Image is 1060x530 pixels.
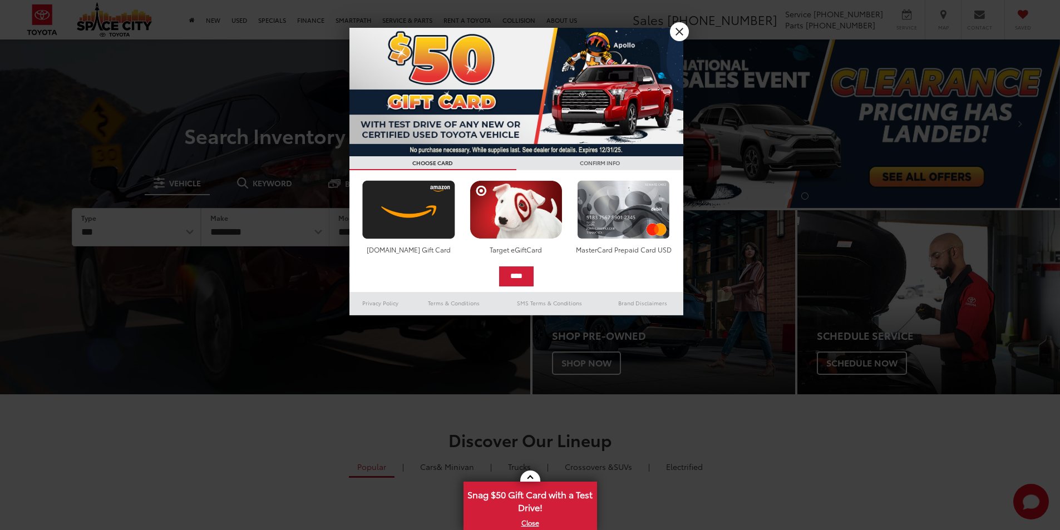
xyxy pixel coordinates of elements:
a: SMS Terms & Conditions [497,296,602,310]
a: Privacy Policy [349,296,412,310]
h3: CONFIRM INFO [516,156,683,170]
div: [DOMAIN_NAME] Gift Card [359,245,458,254]
span: Snag $50 Gift Card with a Test Drive! [465,483,596,517]
img: amazoncard.png [359,180,458,239]
h3: CHOOSE CARD [349,156,516,170]
img: targetcard.png [467,180,565,239]
a: Brand Disclaimers [602,296,683,310]
a: Terms & Conditions [411,296,496,310]
img: 53411_top_152338.jpg [349,28,683,156]
div: MasterCard Prepaid Card USD [574,245,673,254]
div: Target eGiftCard [467,245,565,254]
img: mastercard.png [574,180,673,239]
